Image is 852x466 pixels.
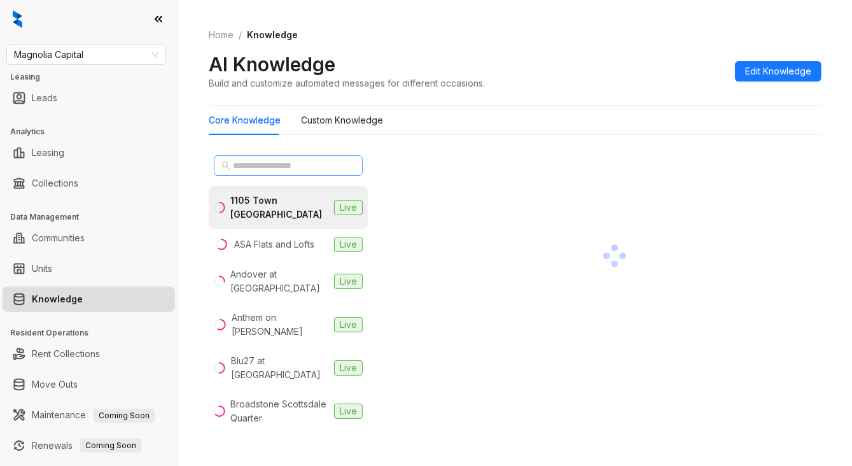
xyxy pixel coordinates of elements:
[32,85,57,111] a: Leads
[232,311,329,339] div: Anthem on [PERSON_NAME]
[209,76,485,90] div: Build and customize automated messages for different occasions.
[230,397,329,425] div: Broadstone Scottsdale Quarter
[209,52,335,76] h2: AI Knowledge
[32,171,78,196] a: Collections
[80,439,141,453] span: Coming Soon
[334,237,363,252] span: Live
[3,225,175,251] li: Communities
[3,85,175,111] li: Leads
[206,28,236,42] a: Home
[231,354,329,382] div: Blu27 at [GEOGRAPHIC_DATA]
[32,372,78,397] a: Move Outs
[32,286,83,312] a: Knowledge
[209,113,281,127] div: Core Knowledge
[334,200,363,215] span: Live
[32,225,85,251] a: Communities
[10,126,178,138] h3: Analytics
[14,45,158,64] span: Magnolia Capital
[221,161,230,170] span: search
[32,140,64,166] a: Leasing
[230,267,329,295] div: Andover at [GEOGRAPHIC_DATA]
[334,274,363,289] span: Live
[334,404,363,419] span: Live
[10,327,178,339] h3: Resident Operations
[94,409,155,423] span: Coming Soon
[3,402,175,428] li: Maintenance
[3,256,175,281] li: Units
[3,341,175,367] li: Rent Collections
[3,140,175,166] li: Leasing
[3,286,175,312] li: Knowledge
[334,317,363,332] span: Live
[32,256,52,281] a: Units
[10,211,178,223] h3: Data Management
[3,372,175,397] li: Move Outs
[247,29,298,40] span: Knowledge
[334,360,363,376] span: Live
[745,64,811,78] span: Edit Knowledge
[32,341,100,367] a: Rent Collections
[10,71,178,83] h3: Leasing
[13,10,22,28] img: logo
[234,237,314,251] div: ASA Flats and Lofts
[735,61,821,81] button: Edit Knowledge
[230,194,329,222] div: 1105 Town [GEOGRAPHIC_DATA]
[32,433,141,458] a: RenewalsComing Soon
[239,28,242,42] li: /
[3,433,175,458] li: Renewals
[301,113,383,127] div: Custom Knowledge
[3,171,175,196] li: Collections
